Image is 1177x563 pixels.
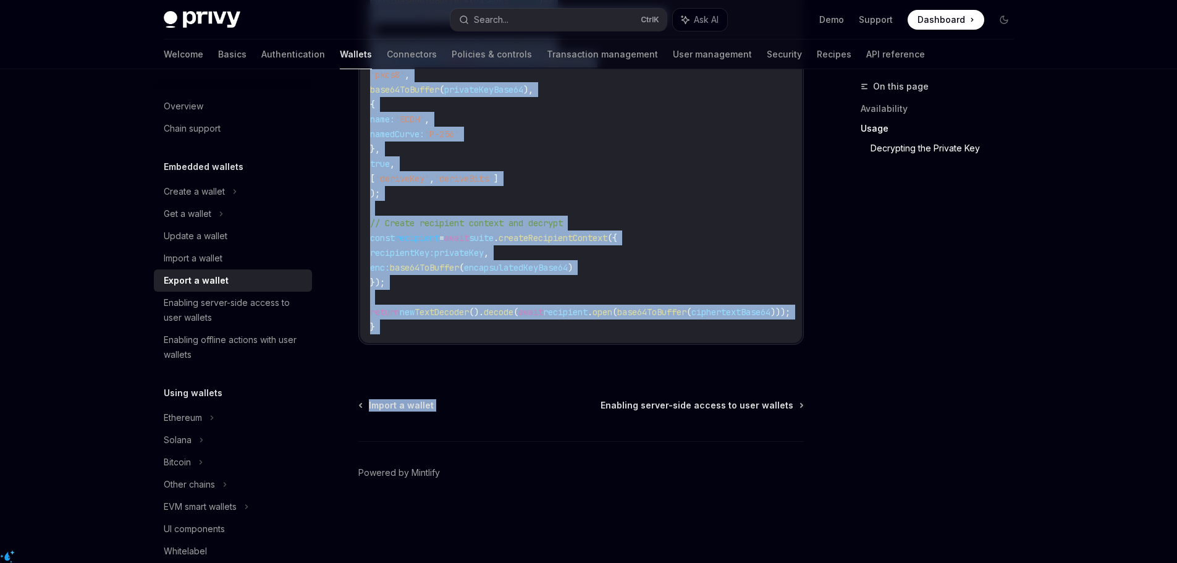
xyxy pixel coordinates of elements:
a: Transaction management [547,40,658,69]
span: 'ECDH' [395,114,424,125]
span: { [370,99,375,110]
a: Usage [861,119,1024,138]
span: ({ [607,232,617,243]
a: Enabling server-side access to user wallets [601,399,803,412]
a: Support [859,14,893,26]
button: Toggle dark mode [994,10,1014,30]
span: name: [370,114,395,125]
span: , [390,158,395,169]
button: Search...CtrlK [450,9,667,31]
a: Welcome [164,40,203,69]
span: true [370,158,390,169]
span: privateKey [434,247,484,258]
a: Powered by Mintlify [358,467,440,479]
span: }); [370,277,385,288]
div: Export a wallet [164,273,229,288]
a: Chain support [154,117,312,140]
span: Ask AI [694,14,719,26]
div: Create a wallet [164,184,225,199]
span: open [593,307,612,318]
div: Chain support [164,121,221,136]
div: Update a wallet [164,229,227,243]
a: Demo [819,14,844,26]
span: enc: [370,262,390,273]
span: ( [459,262,464,273]
span: }, [370,143,380,155]
div: Import a wallet [164,251,222,266]
button: Ask AI [673,9,727,31]
a: Connectors [387,40,437,69]
span: = [439,232,444,243]
span: . [588,307,593,318]
span: Dashboard [918,14,965,26]
span: recipientKey: [370,247,434,258]
div: Enabling server-side access to user wallets [164,295,305,325]
span: ); [370,188,380,199]
span: 'pkcs8' [370,69,405,80]
div: Get a wallet [164,206,211,221]
a: Overview [154,95,312,117]
a: Wallets [340,40,372,69]
a: Security [767,40,802,69]
span: 'deriveBits' [434,173,494,184]
h5: Using wallets [164,386,222,400]
a: Whitelabel [154,540,312,562]
span: [ [370,173,375,184]
span: return [370,307,400,318]
a: User management [673,40,752,69]
span: ))); [770,307,790,318]
span: Ctrl K [641,15,659,25]
span: , [484,247,489,258]
span: ) [568,262,573,273]
span: , [424,114,429,125]
span: encapsulatedKeyBase64 [464,262,568,273]
a: Export a wallet [154,269,312,292]
a: Update a wallet [154,225,312,247]
span: await [444,232,469,243]
span: recipient [543,307,588,318]
span: ] [494,173,499,184]
span: namedCurve: [370,129,424,140]
span: decode [484,307,513,318]
div: Whitelabel [164,544,207,559]
span: await [518,307,543,318]
img: dark logo [164,11,240,28]
span: suite [469,232,494,243]
div: Bitcoin [164,455,191,470]
span: (). [469,307,484,318]
span: base64ToBuffer [370,84,439,95]
span: ciphertextBase64 [691,307,770,318]
div: Solana [164,433,192,447]
div: Enabling offline actions with user wallets [164,332,305,362]
a: Policies & controls [452,40,532,69]
a: Authentication [261,40,325,69]
div: EVM smart wallets [164,499,237,514]
span: . [494,232,499,243]
a: Import a wallet [360,399,434,412]
h5: Embedded wallets [164,159,243,174]
span: TextDecoder [415,307,469,318]
span: ( [686,307,691,318]
span: 'P-256' [424,129,459,140]
span: On this page [873,79,929,94]
a: Recipes [817,40,851,69]
span: ( [612,307,617,318]
a: Enabling offline actions with user wallets [154,329,312,366]
span: , [429,173,434,184]
span: ( [439,84,444,95]
span: recipient [395,232,439,243]
a: Dashboard [908,10,984,30]
a: Basics [218,40,247,69]
span: base64ToBuffer [617,307,686,318]
span: , [405,69,410,80]
span: base64ToBuffer [390,262,459,273]
a: Import a wallet [154,247,312,269]
span: ), [523,84,533,95]
span: // Create recipient context and decrypt [370,218,563,229]
div: Search... [474,12,508,27]
div: UI components [164,522,225,536]
div: Ethereum [164,410,202,425]
div: Other chains [164,477,215,492]
a: Decrypting the Private Key [871,138,1024,158]
span: privateKeyBase64 [444,84,523,95]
